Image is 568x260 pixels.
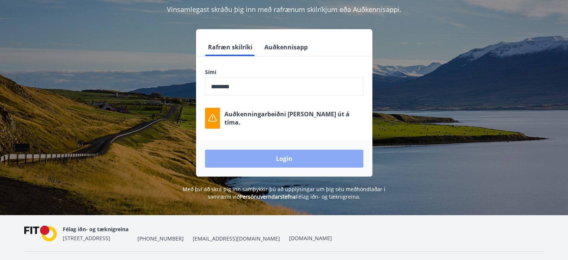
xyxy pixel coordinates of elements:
[137,235,184,242] span: [PHONE_NUMBER]
[205,68,363,76] label: Sími
[63,226,128,233] span: Félag iðn- og tæknigreina
[24,226,57,242] img: FPQVkF9lTnNbbaRSFyT17YYeljoOGk5m51IhT0bO.png
[261,38,311,56] button: Auðkennisapp
[63,235,110,242] span: [STREET_ADDRESS]
[167,5,401,14] span: Vinsamlegast skráðu þig inn með rafrænum skilríkjum eða Auðkennisappi.
[289,235,332,242] a: [DOMAIN_NAME]
[240,193,296,200] a: Persónuverndarstefna
[205,38,255,56] button: Rafræn skilríki
[224,110,363,126] p: Auðkenningarbeiðni [PERSON_NAME] út á tíma.
[193,235,280,242] span: [EMAIL_ADDRESS][DOMAIN_NAME]
[183,186,385,200] span: Með því að skrá þig inn samþykkir þú að upplýsingar um þig séu meðhöndlaðar í samræmi við Félag i...
[205,150,363,168] button: Login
